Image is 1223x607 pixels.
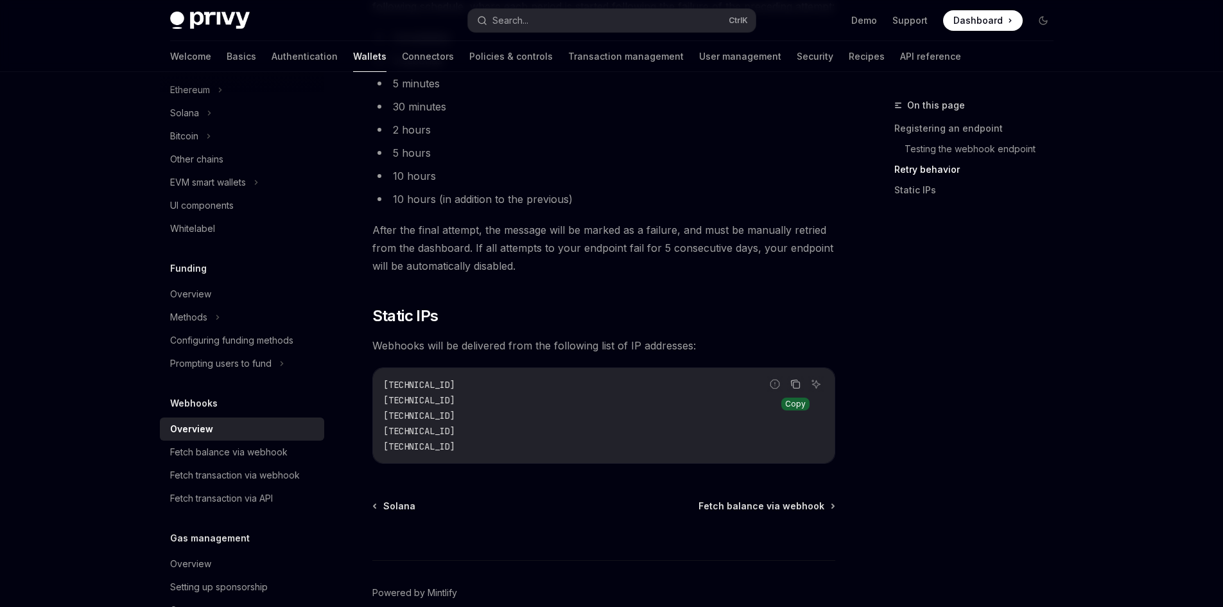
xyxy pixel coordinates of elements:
div: Whitelabel [170,221,215,236]
a: Demo [851,14,877,27]
a: Overview [160,283,324,306]
a: Welcome [170,41,211,72]
li: 10 hours [372,167,835,185]
div: Fetch balance via webhook [170,444,288,460]
a: Configuring funding methods [160,329,324,352]
span: [TECHNICAL_ID] [383,379,455,391]
div: Fetch transaction via webhook [170,468,300,483]
a: Testing the webhook endpoint [905,139,1064,159]
span: [TECHNICAL_ID] [383,425,455,437]
div: Fetch transaction via API [170,491,273,506]
span: [TECHNICAL_ID] [383,441,455,452]
div: Search... [492,13,528,28]
div: Copy [781,398,810,410]
div: EVM smart wallets [170,175,246,190]
div: Overview [170,556,211,572]
a: User management [699,41,781,72]
div: Overview [170,421,213,437]
button: Ask AI [808,376,824,392]
button: Toggle dark mode [1033,10,1054,31]
img: dark logo [170,12,250,30]
a: Fetch balance via webhook [698,500,834,513]
a: Connectors [402,41,454,72]
li: 5 minutes [372,75,835,92]
span: Dashboard [953,14,1003,27]
span: [TECHNICAL_ID] [383,394,455,406]
a: Setting up sponsorship [160,576,324,599]
a: Overview [160,418,324,441]
h5: Webhooks [170,396,218,411]
div: Bitcoin [170,128,198,144]
span: [TECHNICAL_ID] [383,410,455,421]
a: Overview [160,552,324,576]
a: Whitelabel [160,217,324,240]
a: Static IPs [894,180,1064,200]
div: UI components [170,198,234,213]
a: Registering an endpoint [894,118,1064,139]
div: Overview [170,286,211,302]
a: Other chains [160,148,324,171]
a: Dashboard [943,10,1023,31]
span: Webhooks will be delivered from the following list of IP addresses: [372,337,835,355]
a: Basics [227,41,256,72]
a: Wallets [353,41,386,72]
span: Static IPs [372,306,438,326]
div: Setting up sponsorship [170,579,268,595]
a: Solana [374,500,415,513]
span: On this page [907,98,965,113]
a: Fetch transaction via webhook [160,464,324,487]
li: 2 hours [372,121,835,139]
h5: Gas management [170,531,250,546]
button: Report incorrect code [767,376,783,392]
div: Methods [170,310,207,325]
button: Search...CtrlK [468,9,756,32]
span: Fetch balance via webhook [698,500,824,513]
li: 5 hours [372,144,835,162]
a: Authentication [272,41,338,72]
button: Copy the contents from the code block [787,376,804,392]
a: Retry behavior [894,159,1064,180]
a: Policies & controls [469,41,553,72]
div: Prompting users to fund [170,356,272,371]
div: Solana [170,105,199,121]
li: 10 hours (in addition to the previous) [372,190,835,208]
span: Solana [383,500,415,513]
div: Configuring funding methods [170,333,293,348]
a: UI components [160,194,324,217]
a: Recipes [849,41,885,72]
li: 30 minutes [372,98,835,116]
a: Powered by Mintlify [372,586,457,599]
a: Transaction management [568,41,684,72]
a: Security [797,41,833,72]
span: After the final attempt, the message will be marked as a failure, and must be manually retried fr... [372,221,835,275]
div: Other chains [170,152,223,167]
span: Ctrl K [729,15,748,26]
a: Support [892,14,928,27]
h5: Funding [170,261,207,276]
a: Fetch balance via webhook [160,441,324,464]
a: API reference [900,41,961,72]
a: Fetch transaction via API [160,487,324,510]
